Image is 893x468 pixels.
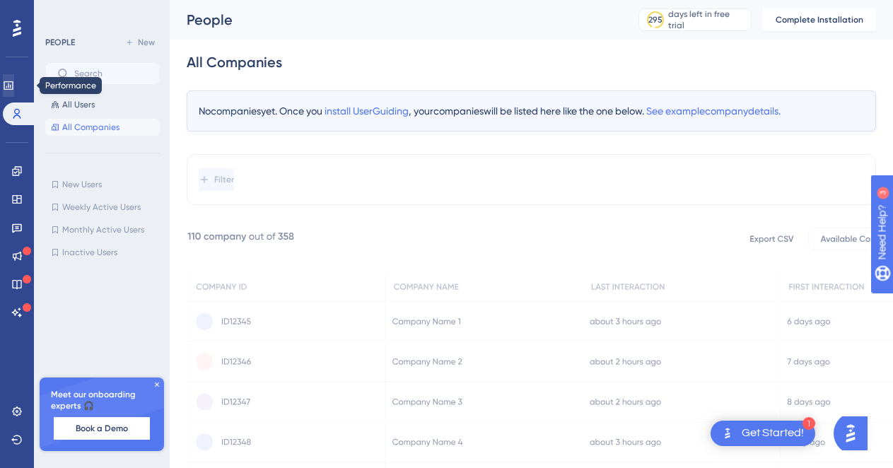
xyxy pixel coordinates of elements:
[187,90,876,131] div: No companies yet. Once you , your companies will be listed here like the one below.
[199,168,234,191] button: Filter
[763,8,876,31] button: Complete Installation
[62,99,95,110] span: All Users
[62,122,119,133] span: All Companies
[45,37,75,48] div: PEOPLE
[62,179,102,190] span: New Users
[62,201,141,213] span: Weekly Active Users
[711,421,815,446] div: Open Get Started! checklist, remaining modules: 1
[45,119,160,136] button: All Companies
[76,423,128,434] span: Book a Demo
[648,14,663,25] div: 295
[54,417,150,440] button: Book a Demo
[668,8,747,31] div: days left in free trial
[214,174,234,185] span: Filter
[74,69,148,78] input: Search
[802,417,815,430] div: 1
[51,389,153,411] span: Meet our onboarding experts 🎧
[646,105,781,117] span: See example company details.
[62,247,117,258] span: Inactive Users
[45,96,160,113] button: All Users
[98,7,103,18] div: 3
[187,52,282,72] div: All Companies
[138,37,155,48] span: New
[187,10,603,30] div: People
[325,105,409,117] span: install UserGuiding
[33,4,88,21] span: Need Help?
[45,199,160,216] button: Weekly Active Users
[719,425,736,442] img: launcher-image-alternative-text
[45,176,160,193] button: New Users
[45,221,160,238] button: Monthly Active Users
[45,244,160,261] button: Inactive Users
[742,426,804,441] div: Get Started!
[776,14,863,25] span: Complete Installation
[834,412,876,455] iframe: UserGuiding AI Assistant Launcher
[62,224,144,235] span: Monthly Active Users
[120,34,160,51] button: New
